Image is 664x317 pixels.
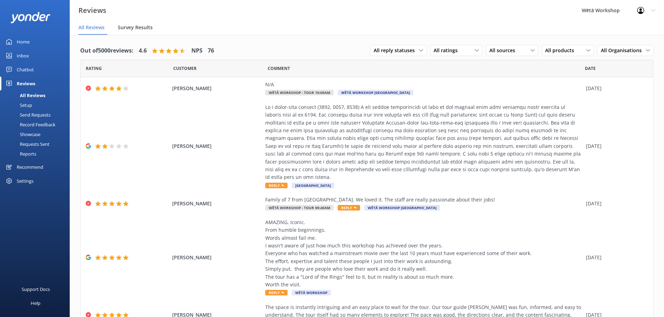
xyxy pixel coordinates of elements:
div: Help [31,296,40,310]
span: All Reviews [78,24,105,31]
div: Chatbot [17,63,34,77]
div: Support Docs [22,282,50,296]
div: Send Requests [4,110,51,120]
a: All Reviews [4,90,70,100]
a: Record Feedback [4,120,70,129]
span: Question [268,65,290,72]
div: N/A [265,81,582,88]
span: Survey Results [118,24,153,31]
span: [PERSON_NAME] [172,254,262,261]
div: Recommend [17,160,43,174]
a: Showcase [4,129,70,139]
span: Reply [265,183,288,188]
div: Reports [4,149,36,159]
div: All Reviews [4,90,45,100]
div: Setup [4,100,32,110]
span: All products [545,47,578,54]
span: Wētā Workshop [GEOGRAPHIC_DATA] [364,205,440,211]
span: [GEOGRAPHIC_DATA] [292,183,334,188]
div: Family of 7 from [GEOGRAPHIC_DATA]. We loved it. The staff are really passionate about their jobs! [265,196,582,204]
div: Reviews [17,77,35,90]
span: Wētā Workshop - Tour 10:00am [265,90,334,95]
span: [PERSON_NAME] [172,142,262,150]
img: yonder-white-logo.png [10,12,51,23]
div: Record Feedback [4,120,55,129]
div: [DATE] [586,142,644,150]
div: Inbox [17,49,29,63]
span: Date [173,65,197,72]
span: Reply [265,290,288,295]
span: Wētā Workshop [GEOGRAPHIC_DATA] [338,90,413,95]
span: All Organisations [601,47,646,54]
span: [PERSON_NAME] [172,85,262,92]
div: AMAZING. Iconic. From humble beginnings. Words almost fail me. I wasn't aware of just how much th... [265,219,582,289]
div: [DATE] [586,85,644,92]
a: Reports [4,149,70,159]
h4: 76 [208,46,214,55]
span: All sources [489,47,519,54]
a: Setup [4,100,70,110]
h4: 4.6 [139,46,147,55]
span: Date [86,65,102,72]
span: [PERSON_NAME] [172,200,262,207]
div: Home [17,35,30,49]
span: Wētā Workshop [292,290,331,295]
span: All ratings [434,47,462,54]
span: Reply [338,205,360,211]
div: [DATE] [586,200,644,207]
span: Date [585,65,596,72]
span: All reply statuses [374,47,419,54]
h3: Reviews [78,5,106,16]
span: Wētā Workshop - Tour 09:40am [265,205,334,211]
div: Settings [17,174,33,188]
div: Showcase [4,129,40,139]
h4: NPS [191,46,203,55]
div: Lo i dolor-sita consect (3892, 0057, 8538) A eli seddoe temporincidi ut labo et dol magnaal enim ... [265,103,582,181]
div: [DATE] [586,254,644,261]
div: Requests Sent [4,139,49,149]
h4: Out of 5000 reviews: [80,46,133,55]
a: Requests Sent [4,139,70,149]
a: Send Requests [4,110,70,120]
